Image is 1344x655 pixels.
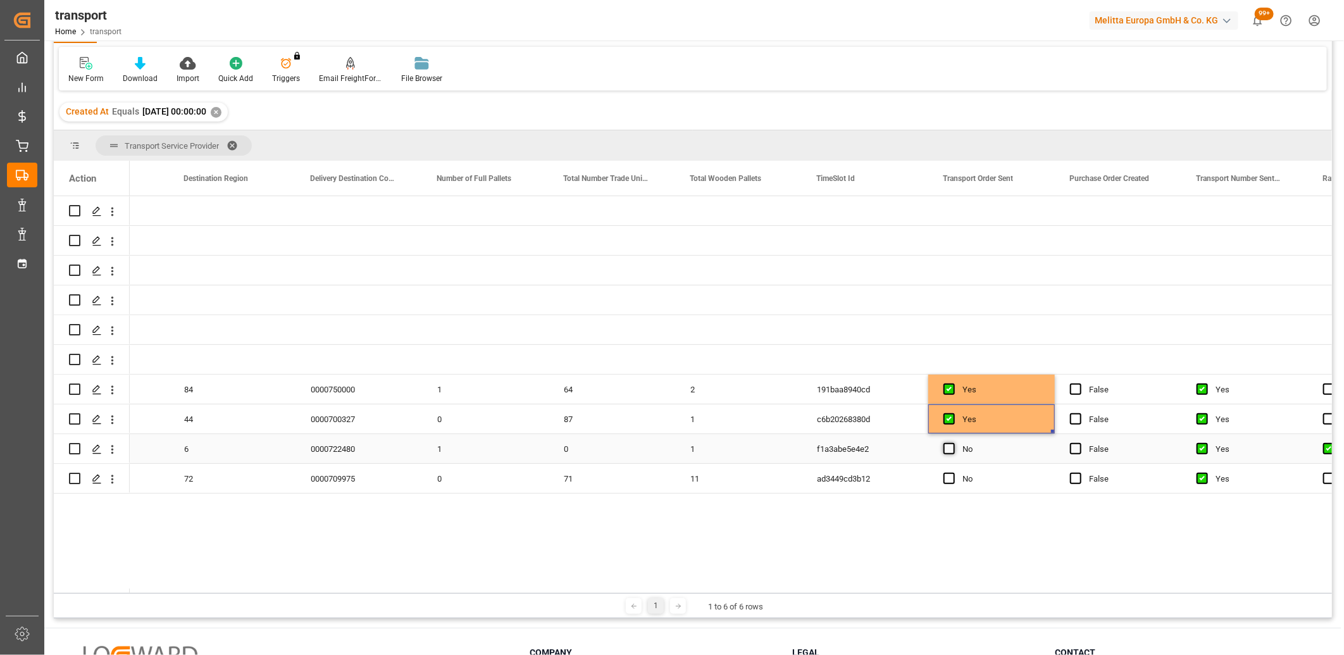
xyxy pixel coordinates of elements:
[690,174,761,183] span: Total Wooden Pallets
[943,174,1013,183] span: Transport Order Sent
[1089,435,1166,464] div: False
[296,464,422,493] div: 0000709975
[962,465,1040,494] div: No
[675,434,802,463] div: 1
[55,27,76,36] a: Home
[1089,465,1166,494] div: False
[1216,435,1293,464] div: Yes
[1216,405,1293,434] div: Yes
[437,174,511,183] span: Number of Full Pallets
[675,464,802,493] div: 11
[422,404,549,434] div: 0
[66,106,109,116] span: Created At
[802,464,928,493] div: ad3449cd3b12
[675,375,802,404] div: 2
[1196,174,1281,183] span: Transport Number Sent SAP
[55,6,121,25] div: transport
[1089,375,1166,404] div: False
[549,375,675,404] div: 64
[1243,6,1272,35] button: show 100 new notifications
[401,73,442,84] div: File Browser
[169,464,296,493] div: 72
[422,464,549,493] div: 0
[296,404,422,434] div: 0000700327
[310,174,395,183] span: Delivery Destination Code
[169,404,296,434] div: 44
[1090,11,1238,30] div: Melitta Europa GmbH & Co. KG
[54,256,130,285] div: Press SPACE to select this row.
[125,141,219,151] span: Transport Service Provider
[648,598,664,614] div: 1
[1090,8,1243,32] button: Melitta Europa GmbH & Co. KG
[54,285,130,315] div: Press SPACE to select this row.
[54,315,130,345] div: Press SPACE to select this row.
[123,73,158,84] div: Download
[142,106,206,116] span: [DATE] 00:00:00
[54,434,130,464] div: Press SPACE to select this row.
[675,404,802,434] div: 1
[1089,405,1166,434] div: False
[54,345,130,375] div: Press SPACE to select this row.
[962,435,1040,464] div: No
[422,375,549,404] div: 1
[54,375,130,404] div: Press SPACE to select this row.
[816,174,855,183] span: TimeSlot Id
[549,404,675,434] div: 87
[1069,174,1149,183] span: Purchase Order Created
[1216,375,1293,404] div: Yes
[1272,6,1300,35] button: Help Center
[802,375,928,404] div: 191baa8940cd
[802,404,928,434] div: c6b20268380d
[296,434,422,463] div: 0000722480
[211,107,221,118] div: ✕
[319,73,382,84] div: Email FreightForwarders
[962,405,1040,434] div: Yes
[69,173,96,184] div: Action
[54,464,130,494] div: Press SPACE to select this row.
[54,196,130,226] div: Press SPACE to select this row.
[68,73,104,84] div: New Form
[112,106,139,116] span: Equals
[169,434,296,463] div: 6
[962,375,1040,404] div: Yes
[563,174,648,183] span: Total Number Trade Units
[802,434,928,463] div: f1a3abe5e4e2
[708,601,763,613] div: 1 to 6 of 6 rows
[549,434,675,463] div: 0
[218,73,253,84] div: Quick Add
[296,375,422,404] div: 0000750000
[54,226,130,256] div: Press SPACE to select this row.
[422,434,549,463] div: 1
[184,174,248,183] span: Destination Region
[1216,465,1293,494] div: Yes
[169,375,296,404] div: 84
[1255,8,1274,20] span: 99+
[549,464,675,493] div: 71
[54,404,130,434] div: Press SPACE to select this row.
[177,73,199,84] div: Import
